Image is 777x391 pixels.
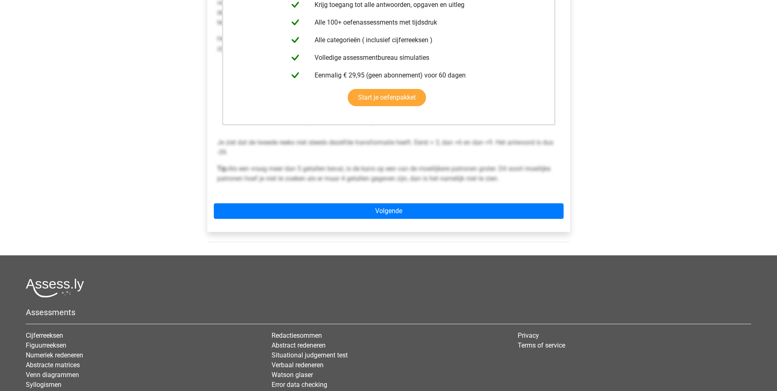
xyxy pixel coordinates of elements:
[26,332,63,339] a: Cijferreeksen
[272,361,324,369] a: Verbaal redeneren
[26,361,80,369] a: Abstracte matrices
[518,341,565,349] a: Terms of service
[348,89,426,106] a: Start je oefenpakket
[217,165,228,173] b: Tip:
[26,307,751,317] h5: Assessments
[272,341,326,349] a: Abstract redeneren
[217,164,560,184] p: Als een vraag meer dan 5 getallen bevat, is de kans op een van de moeilijkere patronen groter. Di...
[272,381,327,389] a: Error data checking
[26,371,79,379] a: Venn diagrammen
[26,341,66,349] a: Figuurreeksen
[272,371,313,379] a: Watson glaser
[26,278,84,298] img: Assessly logo
[518,332,539,339] a: Privacy
[214,203,564,219] a: Volgende
[26,381,61,389] a: Syllogismen
[26,351,83,359] a: Numeriek redeneren
[272,351,348,359] a: Situational judgement test
[217,60,421,131] img: Alternating_Example_3_2.png
[272,332,322,339] a: Redactiesommen
[217,138,560,157] p: Je ziet dat de tweede reeks niet steeds dezelfde transformatie heeft. Eerst + 3, dan +6 en dan +9...
[217,34,560,54] p: Het andere patroon is moeilijker te vinden. Aangezien de stap van -18 tot -15 in principe geen ve...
